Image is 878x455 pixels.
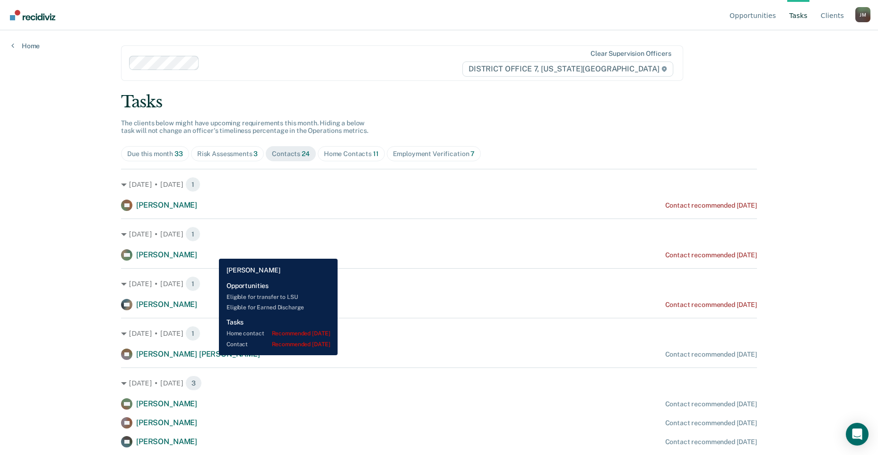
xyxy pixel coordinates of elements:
span: The clients below might have upcoming requirements this month. Hiding a below task will not chang... [121,119,368,135]
div: Open Intercom Messenger [846,423,869,446]
div: Contact recommended [DATE] [665,251,757,259]
button: Profile dropdown button [855,7,870,22]
div: [DATE] • [DATE] 1 [121,326,757,341]
div: Contact recommended [DATE] [665,201,757,210]
span: [PERSON_NAME] [136,201,197,210]
div: [DATE] • [DATE] 3 [121,376,757,391]
div: Due this month [127,150,183,158]
span: 1 [185,177,200,192]
div: Contact recommended [DATE] [665,419,757,427]
span: [PERSON_NAME] [136,418,197,427]
span: [PERSON_NAME] [136,300,197,309]
div: Home Contacts [324,150,379,158]
span: [PERSON_NAME] [136,250,197,259]
span: 33 [174,150,183,157]
img: Recidiviz [10,10,55,20]
div: Contact recommended [DATE] [665,301,757,309]
div: Risk Assessments [197,150,258,158]
span: 3 [185,376,202,391]
span: 11 [373,150,379,157]
div: Tasks [121,92,757,112]
span: 3 [253,150,258,157]
span: DISTRICT OFFICE 7, [US_STATE][GEOGRAPHIC_DATA] [462,61,673,77]
div: [DATE] • [DATE] 1 [121,227,757,242]
span: 24 [302,150,310,157]
div: [DATE] • [DATE] 1 [121,177,757,192]
span: [PERSON_NAME] [136,437,197,446]
span: 1 [185,326,200,341]
div: Contacts [272,150,310,158]
div: Contact recommended [DATE] [665,438,757,446]
span: 1 [185,227,200,242]
span: 7 [470,150,475,157]
span: [PERSON_NAME] [PERSON_NAME] [136,350,260,359]
div: Clear supervision officers [591,50,671,58]
span: 1 [185,276,200,291]
div: Contact recommended [DATE] [665,350,757,359]
div: Employment Verification [393,150,475,158]
div: Contact recommended [DATE] [665,400,757,408]
div: J M [855,7,870,22]
a: Home [11,42,40,50]
span: [PERSON_NAME] [136,399,197,408]
div: [DATE] • [DATE] 1 [121,276,757,291]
